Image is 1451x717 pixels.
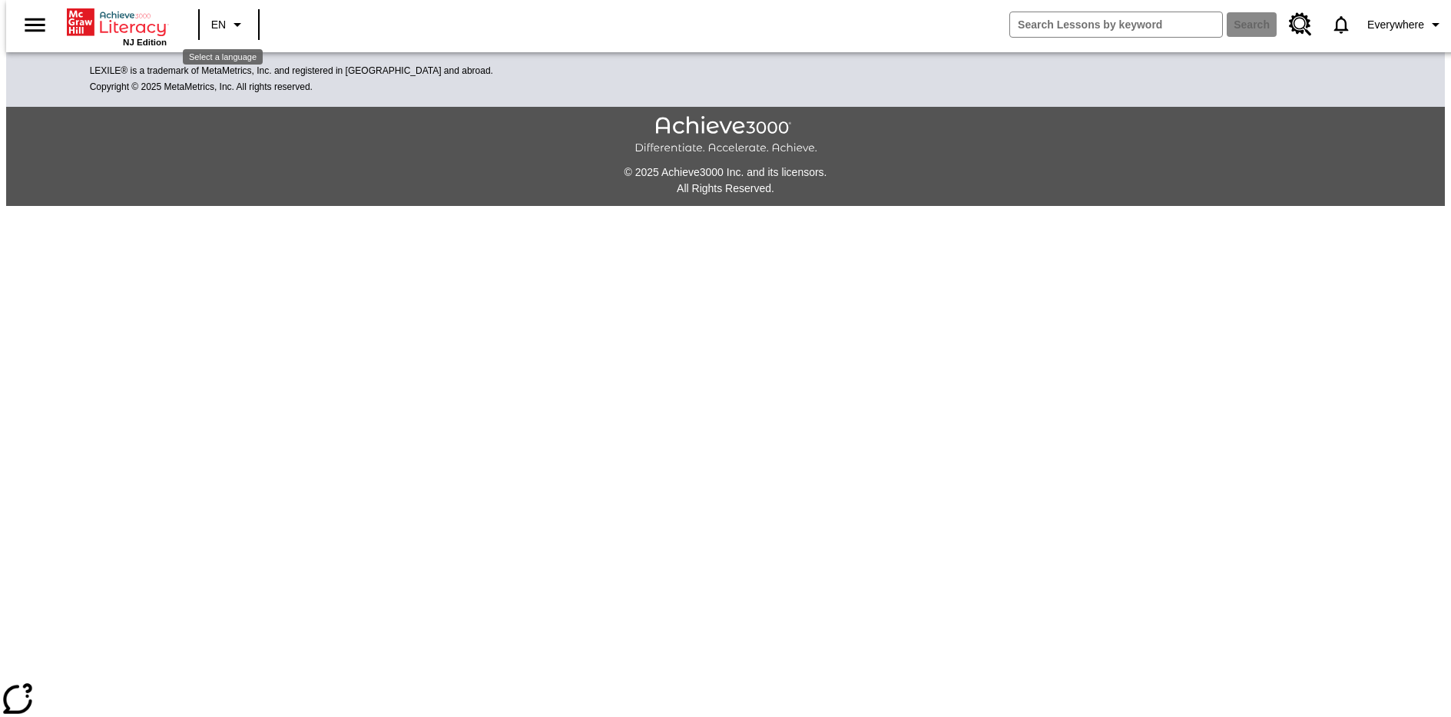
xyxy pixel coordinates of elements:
span: Everywhere [1367,17,1424,33]
a: Resource Center, Will open in new tab [1280,4,1321,45]
div: Home [67,5,167,47]
input: search field [1010,12,1222,37]
button: Language: EN, Select a language [204,11,253,38]
img: Achieve3000 Differentiate Accelerate Achieve [634,116,817,155]
span: NJ Edition [123,38,167,47]
p: All Rights Reserved. [6,181,1445,197]
span: Copyright © 2025 MetaMetrics, Inc. All rights reserved. [90,81,313,92]
button: Open side menu [12,2,58,48]
div: Select a language [183,49,263,65]
span: EN [211,17,226,33]
p: LEXILE® is a trademark of MetaMetrics, Inc. and registered in [GEOGRAPHIC_DATA] and abroad. [90,64,1362,79]
button: Profile/Settings [1361,11,1451,38]
p: © 2025 Achieve3000 Inc. and its licensors. [6,164,1445,181]
a: Notifications [1321,5,1361,45]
